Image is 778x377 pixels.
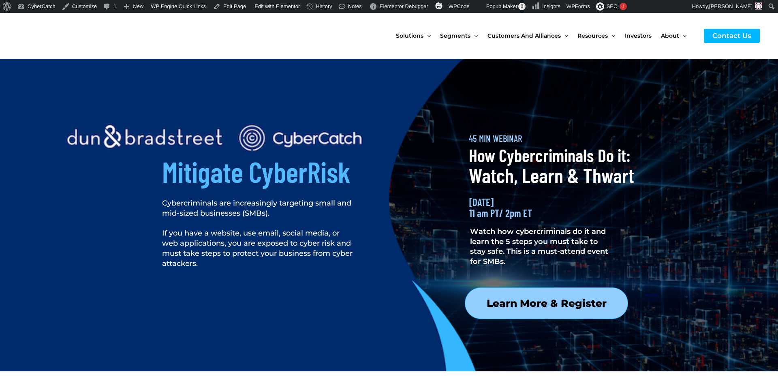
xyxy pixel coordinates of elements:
span: Resources [577,19,608,53]
span: Menu Toggle [561,19,568,53]
nav: Site Navigation: New Main Menu [396,19,696,53]
div: ! [620,3,627,10]
span: Customers and Alliances [487,19,561,53]
img: svg+xml;base64,PHN2ZyB4bWxucz0iaHR0cDovL3d3dy53My5vcmcvMjAwMC9zdmciIHZpZXdCb3g9IjAgMCAzMiAzMiI+PG... [435,2,442,9]
span: 0 [518,3,526,10]
h2: [DATE] 11 am PT/ 2pm ET [469,197,616,218]
span: Edit with Elementor [254,3,300,9]
a: Contact Us [704,29,760,43]
h2: Watch, Learn & Thwart [469,162,637,188]
span: Menu Toggle [608,19,615,53]
span: Solutions [396,19,423,53]
span: Menu Toggle [679,19,686,53]
span: Investors [625,19,652,53]
h2: How Cybercriminals Do it: [469,144,633,167]
span: If you have a website, use email, social media, or web applications, you are exposed to cyber ris... [162,229,353,268]
span: Menu Toggle [423,19,431,53]
a: Investors [625,19,661,53]
h2: 45 MIN WEBINAR [469,133,633,145]
span: Cybercriminals are increasingly targeting small and mid-sized businesses (SMBs). [162,199,351,218]
span: SEO [607,3,618,9]
span: Segments [440,19,470,53]
span: [PERSON_NAME] [709,3,752,9]
img: CyberCatch [14,19,111,53]
a: Learn More & Register [465,287,628,319]
h2: Mitigate CyberRisk [162,153,402,190]
span: Menu Toggle [470,19,478,53]
span: Watch how cybercriminals do it and learn the 5 steps you must take to stay safe. This is a must-a... [470,227,608,266]
span: About [661,19,679,53]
